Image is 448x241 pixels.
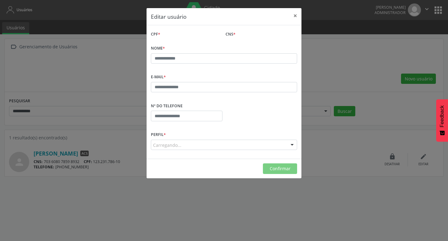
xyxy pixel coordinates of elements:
label: CNS [226,30,236,39]
h5: Editar usuário [151,12,187,21]
label: E-mail [151,72,166,82]
button: Confirmar [263,163,297,174]
button: Close [289,8,301,23]
label: CPF [151,30,160,39]
span: Feedback [439,105,445,127]
label: Nome [151,44,165,53]
span: Confirmar [270,166,291,171]
span: Carregando... [153,142,181,148]
button: Feedback - Mostrar pesquisa [436,99,448,142]
label: Perfil [151,130,166,140]
label: Nº do Telefone [151,101,183,111]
